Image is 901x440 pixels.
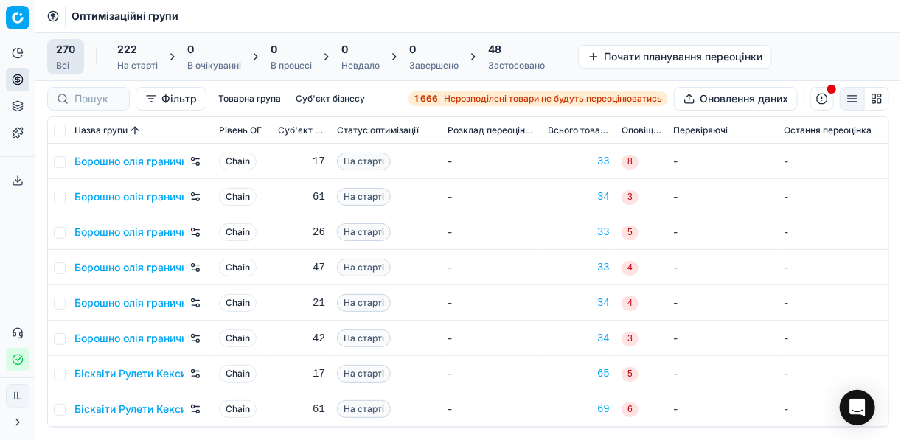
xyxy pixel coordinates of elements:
[448,125,536,136] span: Розклад переоцінювання
[72,9,178,24] nav: breadcrumb
[341,60,380,71] div: Невдало
[74,225,184,240] a: Борошно олія гранична націнка, Кластер 3
[219,188,257,206] span: Chain
[219,259,257,276] span: Chain
[72,9,178,24] span: Оптимізаційні групи
[278,125,325,136] span: Суб'єкт бізнесу
[117,42,137,57] span: 222
[7,385,29,407] span: IL
[548,154,610,169] a: 33
[278,260,325,275] div: 47
[667,144,778,179] td: -
[278,296,325,310] div: 21
[673,125,728,136] span: Перевіряючі
[187,60,241,71] div: В очікуванні
[548,189,610,204] a: 34
[667,214,778,250] td: -
[442,356,542,391] td: -
[444,93,662,105] span: Нерозподілені товари не будуть переоцінюватись
[278,189,325,204] div: 61
[622,190,639,205] span: 3
[778,250,888,285] td: -
[337,188,391,206] span: На старті
[548,225,610,240] a: 33
[409,42,416,57] span: 0
[219,329,257,347] span: Chain
[548,402,610,416] div: 69
[778,285,888,321] td: -
[667,391,778,427] td: -
[622,155,639,170] span: 8
[187,42,194,57] span: 0
[414,93,438,105] strong: 1 666
[337,294,391,312] span: На старті
[74,154,184,169] a: Борошно олія гранична націнка, Кластер 1
[548,296,610,310] a: 34
[778,356,888,391] td: -
[337,329,391,347] span: На старті
[442,250,542,285] td: -
[778,391,888,427] td: -
[219,125,262,136] span: Рівень OГ
[622,261,639,276] span: 4
[6,384,29,408] button: IL
[442,179,542,214] td: -
[408,91,668,106] a: 1 666Нерозподілені товари не будуть переоцінюватись
[219,365,257,383] span: Chain
[488,42,501,57] span: 48
[74,125,128,136] span: Назва групи
[74,331,184,346] a: Борошно олія гранична націнка, Кластер 6
[548,366,610,381] div: 65
[290,90,371,108] button: Суб'єкт бізнесу
[278,331,325,346] div: 42
[667,179,778,214] td: -
[128,123,142,138] button: Sorted by Назва групи ascending
[667,285,778,321] td: -
[74,91,120,106] input: Пошук
[622,226,639,240] span: 5
[442,391,542,427] td: -
[622,296,639,311] span: 4
[219,400,257,418] span: Chain
[271,60,312,71] div: В процесі
[778,144,888,179] td: -
[56,42,75,57] span: 270
[778,321,888,356] td: -
[219,223,257,241] span: Chain
[778,179,888,214] td: -
[337,400,391,418] span: На старті
[74,260,184,275] a: Борошно олія гранична націнка, Кластер 4
[341,42,348,57] span: 0
[271,42,277,57] span: 0
[278,402,325,416] div: 61
[278,366,325,381] div: 17
[337,153,391,170] span: На старті
[74,402,184,416] a: Бісквіти Рулети Кекси, Кластер 2
[278,225,325,240] div: 26
[442,144,542,179] td: -
[409,60,459,71] div: Завершено
[442,321,542,356] td: -
[548,125,610,136] span: Всього товарів
[117,60,158,71] div: На старті
[74,366,184,381] a: Бісквіти Рулети Кекси, Кластер 1
[622,402,639,417] span: 6
[278,154,325,169] div: 17
[667,356,778,391] td: -
[674,87,798,111] button: Оновлення даних
[622,125,661,136] span: Оповіщення
[56,60,75,71] div: Всі
[212,90,287,108] button: Товарна група
[74,189,184,204] a: Борошно олія гранична націнка, Кластер 2
[667,321,778,356] td: -
[548,260,610,275] a: 33
[136,87,206,111] button: Фільтр
[622,332,639,346] span: 3
[442,285,542,321] td: -
[548,331,610,346] a: 34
